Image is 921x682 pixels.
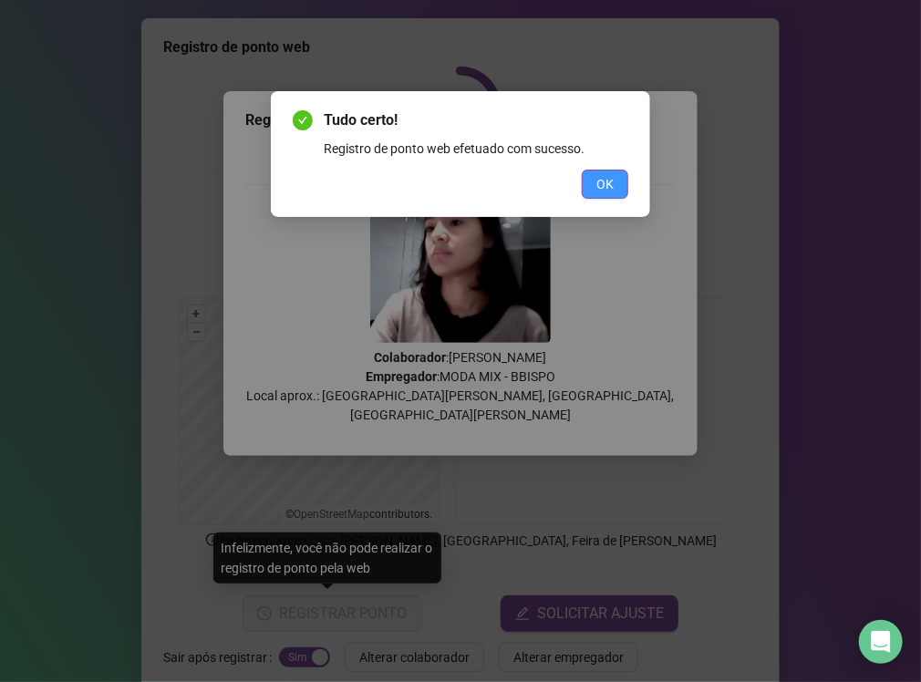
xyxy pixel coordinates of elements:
div: Registro de ponto web efetuado com sucesso. [324,139,628,159]
span: Tudo certo! [324,109,628,131]
div: Open Intercom Messenger [859,620,903,664]
span: check-circle [293,110,313,130]
span: OK [596,174,614,194]
button: OK [582,170,628,199]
